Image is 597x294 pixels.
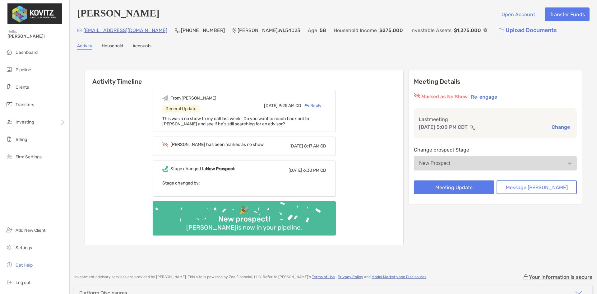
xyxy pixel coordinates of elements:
[304,104,309,108] img: Reply icon
[175,28,180,33] img: Phone Icon
[7,34,66,39] span: [PERSON_NAME]!
[83,26,167,34] p: [EMAIL_ADDRESS][DOMAIN_NAME]
[264,103,278,108] span: [DATE]
[85,70,403,85] h6: Activity Timeline
[16,137,27,142] span: Billing
[301,102,322,109] div: Reply
[6,118,13,125] img: investing icon
[419,161,450,166] div: New Prospect
[414,78,577,86] p: Meeting Details
[568,162,572,165] img: Open dropdown arrow
[132,43,151,50] a: Accounts
[6,83,13,91] img: clients icon
[162,105,200,113] div: General Update
[6,244,13,251] img: settings icon
[16,50,38,55] span: Dashboard
[410,26,451,34] p: Investable Assets
[102,43,123,50] a: Household
[162,166,168,172] img: Event icon
[162,142,168,147] img: Event icon
[170,166,235,171] div: Stage changed to
[454,26,481,34] p: $1,375,000
[414,146,577,154] p: Change prospect Stage
[6,48,13,56] img: dashboard icon
[77,43,92,50] a: Activity
[170,142,264,147] div: [PERSON_NAME] has been marked as no show
[308,26,317,34] p: Age
[469,93,499,100] button: Re-engage
[289,168,302,173] span: [DATE]
[6,226,13,234] img: add_new_client icon
[545,7,590,21] button: Transfer Funds
[338,275,363,279] a: Privacy Policy
[6,153,13,160] img: firm-settings icon
[419,115,572,123] p: Last meeting
[74,275,427,279] p: Investment advisory services are provided by [PERSON_NAME] . This site is powered by Zoe Financia...
[162,95,168,101] img: Event icon
[7,2,62,25] img: Zoe Logo
[303,168,326,173] span: 6:30 PM CD
[495,24,561,37] a: Upload Documents
[529,274,592,280] p: Your information is secure
[304,143,326,149] span: 8:17 AM CD
[232,28,236,33] img: Location Icon
[6,278,13,286] img: logout icon
[414,93,420,98] img: red eyr
[379,26,403,34] p: $275,000
[6,261,13,268] img: get-help icon
[497,180,577,194] button: Message [PERSON_NAME]
[414,180,494,194] button: Meeting Update
[16,154,42,160] span: Firm Settings
[372,275,426,279] a: Model Marketplace Disclosures
[77,7,160,21] h4: [PERSON_NAME]
[238,26,300,34] p: [PERSON_NAME] , WI , 54023
[77,29,82,32] img: Email Icon
[289,143,303,149] span: [DATE]
[16,228,45,233] span: Add New Client
[6,135,13,143] img: billing icon
[484,28,487,32] img: Info Icon
[499,28,504,33] img: button icon
[497,7,540,21] button: Open Account
[16,85,29,90] span: Clients
[16,245,32,250] span: Settings
[16,280,30,285] span: Log out
[153,201,336,230] img: Confetti
[181,26,225,34] p: [PHONE_NUMBER]
[16,102,34,107] span: Transfers
[16,67,31,72] span: Pipeline
[421,93,468,100] p: Marked as No Show
[237,206,251,215] div: 🎉
[16,263,33,268] span: Get Help
[184,224,304,231] div: [PERSON_NAME] is now in your pipeline.
[162,179,326,187] p: Stage changed by:
[320,26,326,34] p: 58
[334,26,377,34] p: Household Income
[419,123,468,131] p: [DATE] 5:00 PM CDT
[170,96,216,101] div: From [PERSON_NAME]
[312,275,335,279] a: Terms of Use
[16,119,34,125] span: Investing
[6,100,13,108] img: transfers icon
[550,124,572,130] button: Change
[279,103,301,108] span: 9:25 AM CD
[414,156,577,170] button: New Prospect
[6,66,13,73] img: pipeline icon
[470,125,476,130] img: communication type
[216,215,273,224] div: New prospect!
[206,166,235,171] b: New Prospect
[162,116,309,127] span: This was a no show to my call last week. Do you want to reach back out to [PERSON_NAME] and see i...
